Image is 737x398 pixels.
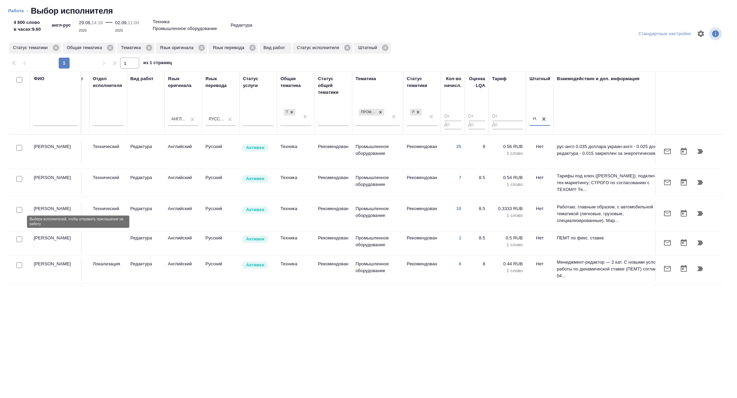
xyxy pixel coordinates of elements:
[659,143,676,160] button: Отправить предложение о работе
[526,202,553,226] td: Нет
[283,108,296,117] div: Техника
[246,206,264,213] p: Активен
[209,116,225,122] div: Русский
[105,16,112,34] div: —
[160,44,196,51] p: Язык оригинала
[692,174,708,191] button: Продолжить
[676,235,692,251] button: Открыть календарь загрузки
[459,175,461,180] a: 7
[93,75,124,89] div: Отдел исполнителя
[356,75,376,82] div: Тематика
[444,121,461,129] input: До
[358,44,379,51] p: Штатный
[444,75,461,89] div: Кол-во начисл.
[13,44,50,51] p: Статус тематики
[130,235,161,241] p: Редактура
[468,121,485,129] input: До
[277,231,315,255] td: Техника
[121,44,143,51] p: Тематика
[692,235,708,251] button: Продолжить
[468,113,485,121] input: От
[526,171,553,195] td: Нет
[676,174,692,191] button: Открыть календарь загрузки
[492,267,523,274] p: 1 слово
[315,231,352,255] td: Рекомендован
[246,236,264,242] p: Активен
[213,44,247,51] p: Язык перевода
[693,26,709,42] span: Настроить таблицу
[8,5,729,16] nav: breadcrumb
[456,144,461,149] a: 25
[676,261,692,277] button: Открыть календарь загрузки
[130,174,161,181] p: Редактура
[208,43,258,54] div: Язык перевода
[202,285,240,309] td: Русский
[202,140,240,164] td: Русский
[557,75,639,82] div: Взаимодействие и доп. информация
[202,231,240,255] td: Русский
[403,257,441,281] td: Рекомендован
[277,171,315,195] td: Техника
[16,207,22,213] input: Выбери исполнителей, чтобы отправить приглашение на работу
[89,285,127,309] td: Локализация
[315,202,352,226] td: Рекомендован
[63,43,116,54] div: Общая тематика
[205,75,236,89] div: Язык перевода
[526,285,553,309] td: Нет
[468,75,485,89] div: Оценка LQA
[315,257,352,281] td: Рекомендован
[637,29,693,39] div: split button
[128,20,139,25] p: 11:00
[492,75,507,82] div: Тариф
[9,43,61,54] div: Статус тематики
[30,257,82,281] td: [PERSON_NAME]
[410,109,414,116] div: Рекомендован
[202,171,240,195] td: Русский
[246,144,264,151] p: Активен
[526,257,553,281] td: Нет
[709,27,723,40] span: Посмотреть информацию
[117,43,155,54] div: Тематика
[459,261,461,266] a: 8
[530,75,550,82] div: Штатный
[465,171,489,195] td: 8.5
[492,143,523,150] p: 0.56 RUB
[8,8,24,13] a: Работа
[16,176,22,182] input: Выбери исполнителей, чтобы отправить приглашение на работу
[492,212,523,219] p: 1 слово
[359,109,377,116] div: Промышленное оборудование
[356,143,400,157] p: Промышленное оборудование
[297,44,342,51] p: Статус исполнителя
[358,108,385,117] div: Промышленное оборудование
[164,171,202,195] td: Английский
[246,175,264,182] p: Активен
[16,145,22,151] input: Выбери исполнителей, чтобы отправить приглашение на работу
[692,261,708,277] button: Продолжить
[315,285,352,309] td: Рекомендован
[403,285,441,309] td: Рекомендован
[526,140,553,164] td: Нет
[16,262,22,268] input: Выбери исполнителей, чтобы отправить приглашение на работу
[277,140,315,164] td: Техника
[164,285,202,309] td: Английский
[30,231,82,255] td: [PERSON_NAME]
[30,140,82,164] td: [PERSON_NAME]
[164,202,202,226] td: Английский
[557,259,669,279] p: Менеджмент-редактор — 2 кат. С новыми условиями работы по динамической ставке (ПЕМТ) согласна. 04...
[67,44,104,51] p: Общая тематика
[277,202,315,226] td: Техника
[492,121,523,129] input: До
[492,150,523,157] p: 1 слово
[676,143,692,160] button: Открыть календарь загрузки
[444,113,461,121] input: От
[280,75,311,89] div: Общая тематика
[263,44,287,51] p: Вид работ
[403,202,441,226] td: Рекомендован
[14,19,41,26] p: 4 800 слово
[130,205,161,212] p: Редактура
[492,235,523,241] p: 0.5 RUB
[168,75,199,89] div: Язык оригинала
[403,171,441,195] td: Рекомендован
[407,75,437,89] div: Статус тематики
[31,5,113,16] h2: Выбор исполнителя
